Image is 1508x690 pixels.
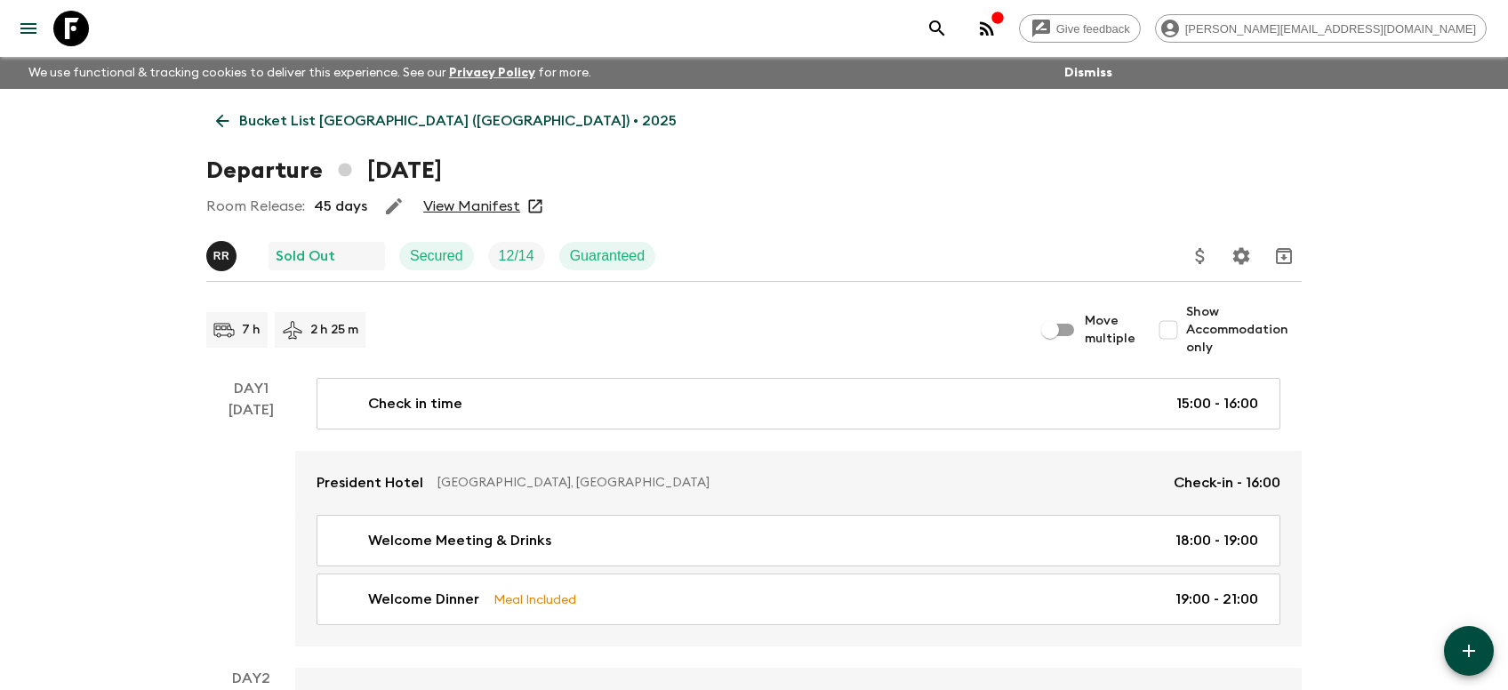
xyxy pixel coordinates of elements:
div: [PERSON_NAME][EMAIL_ADDRESS][DOMAIN_NAME] [1155,14,1487,43]
span: Show Accommodation only [1186,303,1302,357]
div: [DATE] [229,399,274,646]
a: Give feedback [1019,14,1141,43]
span: Roland Rau [206,246,240,261]
p: R R [213,249,230,263]
p: We use functional & tracking cookies to deliver this experience. See our for more. [21,57,598,89]
button: menu [11,11,46,46]
p: [GEOGRAPHIC_DATA], [GEOGRAPHIC_DATA] [437,474,1159,492]
p: Check in time [368,393,462,414]
a: President Hotel[GEOGRAPHIC_DATA], [GEOGRAPHIC_DATA]Check-in - 16:00 [295,451,1302,515]
p: Guaranteed [570,245,646,267]
a: Check in time15:00 - 16:00 [317,378,1280,429]
p: Check-in - 16:00 [1174,472,1280,493]
button: Update Price, Early Bird Discount and Costs [1183,238,1218,274]
p: President Hotel [317,472,423,493]
p: Welcome Dinner [368,589,479,610]
p: 12 / 14 [499,245,534,267]
p: Room Release: [206,196,305,217]
button: Archive (Completed, Cancelled or Unsynced Departures only) [1266,238,1302,274]
p: Secured [410,245,463,267]
p: 19:00 - 21:00 [1175,589,1258,610]
span: Give feedback [1047,22,1140,36]
p: Day 1 [206,378,295,399]
p: 18:00 - 19:00 [1175,530,1258,551]
button: Settings [1223,238,1259,274]
h1: Departure [DATE] [206,153,442,189]
a: Privacy Policy [449,67,535,79]
p: Sold Out [276,245,335,267]
div: Trip Fill [488,242,545,270]
span: [PERSON_NAME][EMAIL_ADDRESS][DOMAIN_NAME] [1175,22,1486,36]
span: Move multiple [1085,312,1136,348]
p: Day 2 [206,668,295,689]
p: 15:00 - 16:00 [1176,393,1258,414]
a: Welcome Meeting & Drinks18:00 - 19:00 [317,515,1280,566]
button: search adventures [919,11,955,46]
button: RR [206,241,240,271]
button: Dismiss [1060,60,1117,85]
a: Bucket List [GEOGRAPHIC_DATA] ([GEOGRAPHIC_DATA]) • 2025 [206,103,686,139]
p: 45 days [314,196,367,217]
p: Bucket List [GEOGRAPHIC_DATA] ([GEOGRAPHIC_DATA]) • 2025 [239,110,677,132]
p: 7 h [242,321,261,339]
p: Welcome Meeting & Drinks [368,530,551,551]
a: View Manifest [423,197,520,215]
p: Meal Included [493,590,576,609]
p: 2 h 25 m [310,321,358,339]
div: Secured [399,242,474,270]
a: Welcome DinnerMeal Included19:00 - 21:00 [317,574,1280,625]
